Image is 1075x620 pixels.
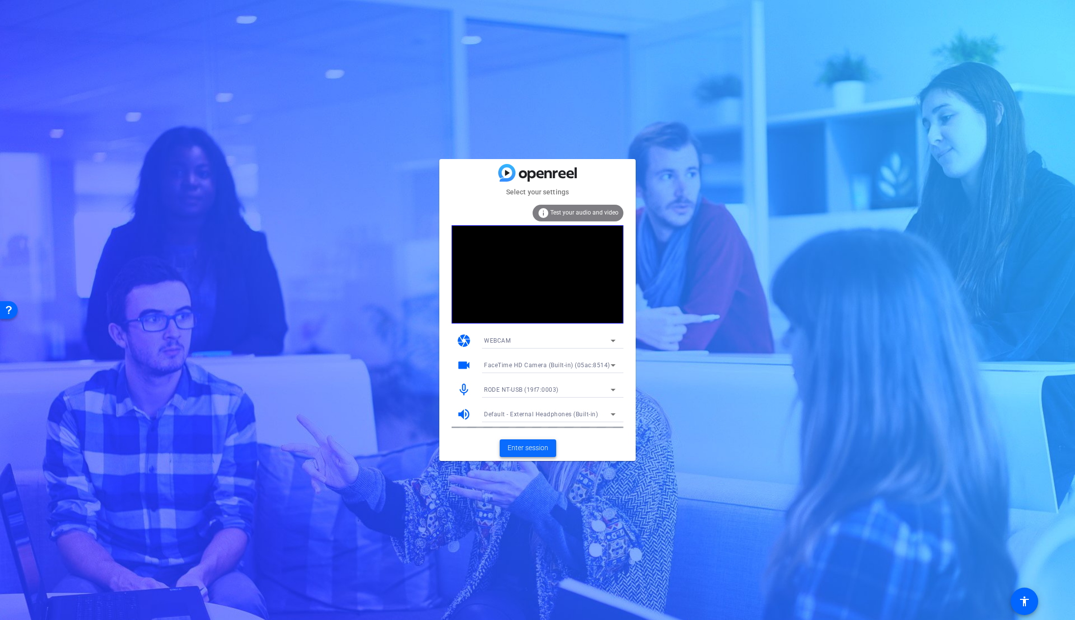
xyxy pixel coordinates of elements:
mat-card-subtitle: Select your settings [439,187,636,197]
span: Test your audio and video [550,209,618,216]
mat-icon: camera [457,333,471,348]
span: Enter session [508,443,548,453]
mat-icon: volume_up [457,407,471,422]
span: RODE NT-USB (19f7:0003) [484,386,559,393]
img: blue-gradient.svg [498,164,577,181]
span: FaceTime HD Camera (Built-in) (05ac:8514) [484,362,610,369]
mat-icon: mic_none [457,382,471,397]
span: WEBCAM [484,337,511,344]
span: Default - External Headphones (Built-in) [484,411,598,418]
mat-icon: videocam [457,358,471,373]
button: Enter session [500,439,556,457]
mat-icon: accessibility [1019,595,1030,607]
mat-icon: info [537,207,549,219]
